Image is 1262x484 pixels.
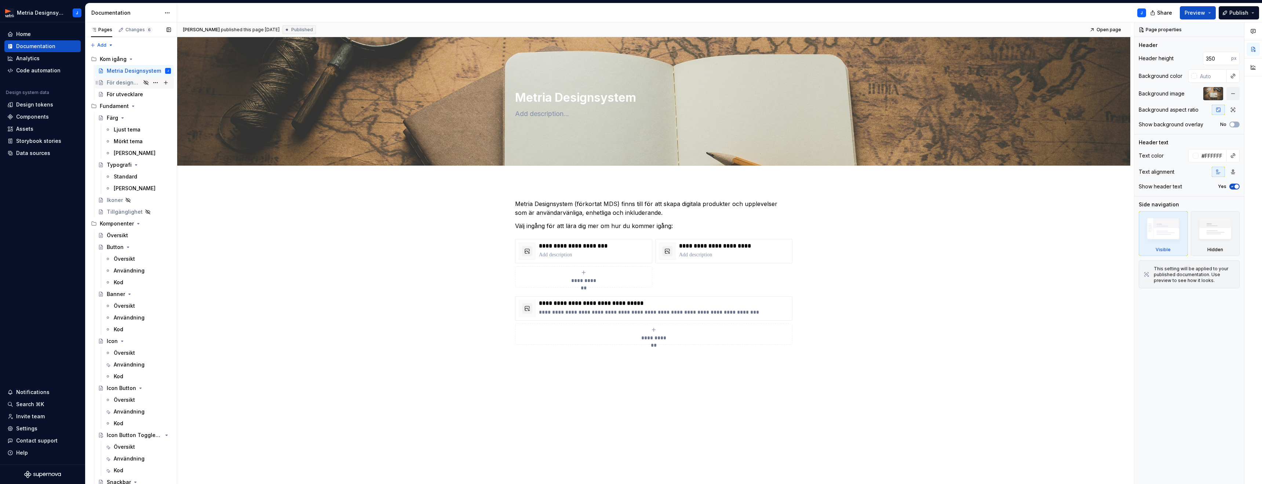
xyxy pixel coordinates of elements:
div: Home [16,30,31,38]
div: J [76,10,78,16]
div: Assets [16,125,33,133]
div: Icon [107,337,118,345]
div: Kod [114,326,123,333]
div: Kod [114,373,123,380]
a: Översikt [102,300,174,312]
div: Användning [114,314,145,321]
a: Användning [102,265,174,277]
a: Settings [4,423,81,434]
div: Search ⌘K [16,401,44,408]
div: Kom igång [88,53,174,65]
a: Översikt [102,347,174,359]
button: Notifications [4,386,81,398]
label: No [1220,122,1226,127]
a: Assets [4,123,81,135]
button: Help [4,447,81,459]
div: Översikt [107,232,128,239]
div: Användning [114,408,145,415]
div: Färg [107,114,118,122]
span: 6 [146,27,152,33]
a: För utvecklare [95,89,174,100]
div: Typografi [107,161,132,169]
div: Komponenter [88,218,174,230]
div: Documentation [91,9,161,17]
button: Share [1146,6,1177,19]
label: Yes [1218,184,1226,189]
a: Användning [102,312,174,324]
span: Add [97,42,106,48]
div: Visible [1156,247,1171,253]
div: Text color [1139,152,1164,159]
div: Header height [1139,55,1174,62]
div: Översikt [114,255,135,263]
a: Färg [95,112,174,124]
div: Ikoner [107,196,123,204]
input: Auto [1199,149,1227,162]
a: Code automation [4,65,81,76]
a: Typografi [95,159,174,171]
div: Show background overlay [1139,121,1203,128]
div: Notifications [16,389,50,396]
a: Användning [102,359,174,371]
button: Preview [1180,6,1216,19]
a: Tillgänglighet [95,206,174,218]
div: Background image [1139,90,1185,97]
a: Documentation [4,40,81,52]
a: Kod [102,371,174,382]
div: Översikt [114,302,135,310]
div: Header [1139,41,1157,49]
a: Metria DesignsystemJ [95,65,174,77]
a: Supernova Logo [24,471,61,478]
a: Kod [102,465,174,476]
div: J [167,67,169,75]
a: Storybook stories [4,135,81,147]
span: Published [291,27,313,33]
a: [PERSON_NAME] [102,147,174,159]
input: Auto [1197,69,1227,83]
a: Översikt [102,441,174,453]
div: Översikt [114,396,135,404]
div: Background color [1139,72,1182,80]
a: Icon [95,335,174,347]
div: Metria Designsystem [107,67,161,75]
div: Design tokens [16,101,53,108]
div: Data sources [16,149,50,157]
a: Mörkt tema [102,136,174,147]
p: px [1231,55,1237,61]
div: Header text [1139,139,1168,146]
div: Design system data [6,90,49,95]
div: Settings [16,425,37,432]
button: Publish [1219,6,1259,19]
button: Contact support [4,435,81,447]
div: Pages [91,27,112,33]
div: Standard [114,173,137,180]
a: Button [95,241,174,253]
div: Översikt [114,443,135,451]
div: Ljust tema [114,126,141,133]
div: Tillgänglighet [107,208,143,216]
textarea: Metria Designsystem [514,89,791,106]
a: Användning [102,406,174,418]
div: För designers [107,79,141,86]
a: Design tokens [4,99,81,111]
a: [PERSON_NAME] [102,183,174,194]
span: Share [1157,9,1172,17]
a: Icon Button Toggleable [95,429,174,441]
a: Översikt [95,230,174,241]
a: Banner [95,288,174,300]
a: Standard [102,171,174,183]
div: [PERSON_NAME] [114,149,156,157]
a: Icon Button [95,382,174,394]
div: Översikt [114,349,135,357]
button: Add [88,40,116,50]
div: För utvecklare [107,91,143,98]
a: Open page [1087,25,1124,35]
a: Översikt [102,253,174,265]
div: Text alignment [1139,168,1174,176]
button: Metria DesignsystemJ [1,5,84,21]
div: Kod [114,279,123,286]
div: Metria Designsystem [17,9,64,17]
div: Contact support [16,437,58,444]
div: Mörkt tema [114,138,143,145]
div: Code automation [16,67,61,74]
